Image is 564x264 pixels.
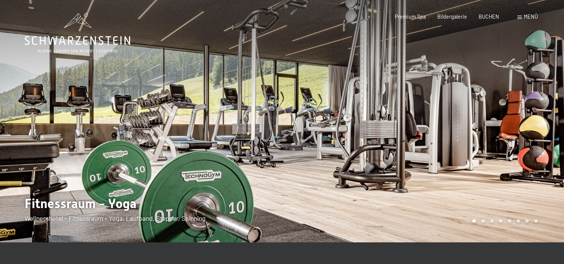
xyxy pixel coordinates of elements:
span: Menü [524,13,538,20]
div: Carousel Page 6 [517,219,520,223]
div: Carousel Page 4 [499,219,502,223]
div: Carousel Page 3 [490,219,494,223]
div: Carousel Page 7 [525,219,529,223]
a: Bildergalerie [437,13,467,20]
div: Carousel Page 1 (Current Slide) [472,219,476,223]
div: Carousel Pagination [470,219,538,223]
div: Carousel Page 2 [481,219,485,223]
a: BUCHEN [479,13,499,20]
div: Carousel Page 8 [534,219,538,223]
a: Premium Spa [395,13,426,20]
div: Carousel Page 5 [508,219,511,223]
